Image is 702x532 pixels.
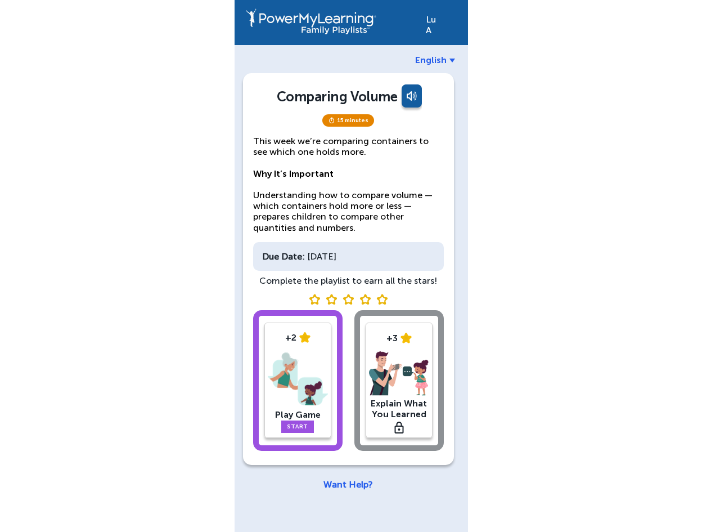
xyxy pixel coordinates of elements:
[394,422,404,433] div: Trigger Stonly widget
[262,251,305,262] div: Due Date:
[328,117,335,124] img: timer.svg
[322,114,374,127] span: 15 minutes
[246,8,376,34] img: PowerMyLearning Connect
[268,409,328,420] div: Play Game
[253,242,444,271] div: [DATE]
[253,275,444,286] div: Complete the playlist to earn all the stars!
[323,479,373,490] a: Want Help?
[426,8,457,35] div: Lu A
[253,168,334,179] strong: Why It’s Important
[253,136,444,233] p: This week we’re comparing containers to see which one holds more. Understanding how to compare vo...
[281,421,314,433] a: Start
[415,55,447,65] span: English
[415,55,455,65] a: English
[277,88,397,105] div: Comparing Volume
[299,332,310,343] img: star
[268,350,328,408] img: play-game.png
[268,332,328,343] div: +2
[253,293,444,304] div: Trigger Stonly widget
